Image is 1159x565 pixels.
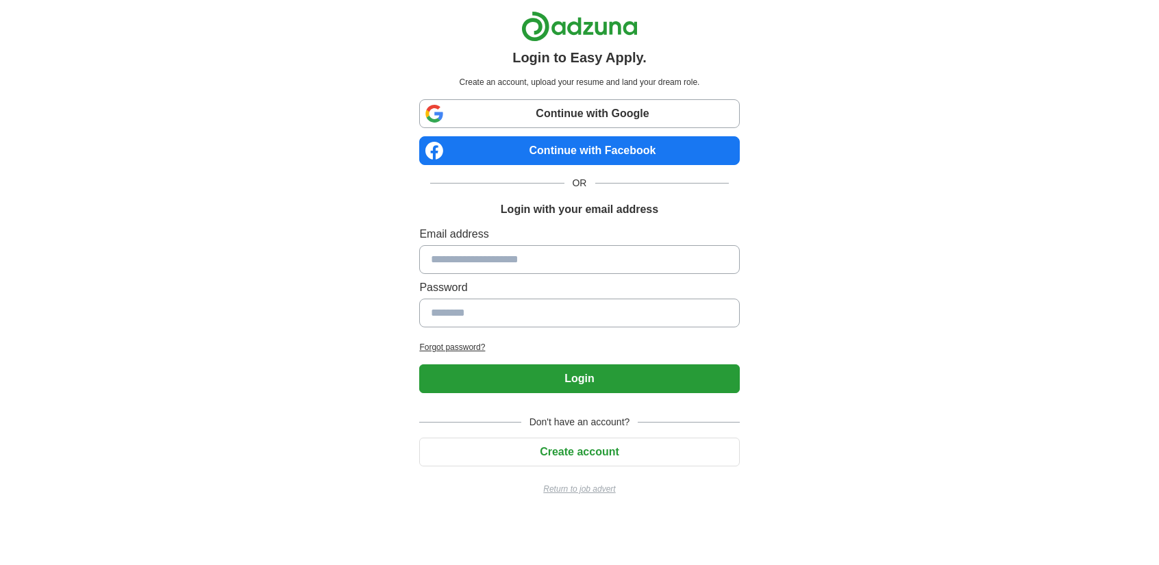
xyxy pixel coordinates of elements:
[419,438,739,466] button: Create account
[419,99,739,128] a: Continue with Google
[419,279,739,296] label: Password
[422,76,736,88] p: Create an account, upload your resume and land your dream role.
[512,47,647,68] h1: Login to Easy Apply.
[501,201,658,218] h1: Login with your email address
[521,415,638,429] span: Don't have an account?
[419,446,739,457] a: Create account
[419,364,739,393] button: Login
[419,483,739,495] a: Return to job advert
[419,226,739,242] label: Email address
[564,176,595,190] span: OR
[419,341,739,353] a: Forgot password?
[521,11,638,42] img: Adzuna logo
[419,136,739,165] a: Continue with Facebook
